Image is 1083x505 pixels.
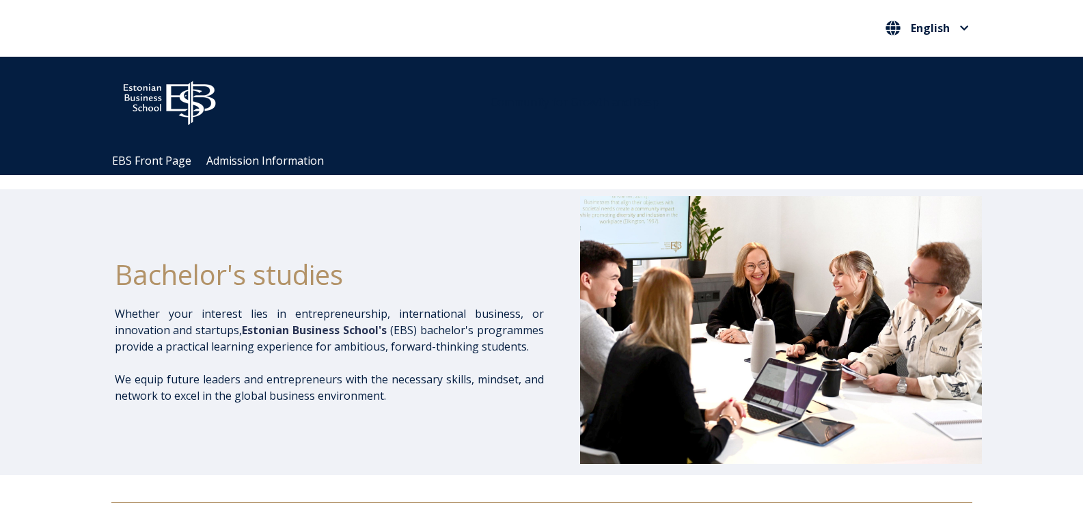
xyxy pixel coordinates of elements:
[206,153,324,168] a: Admission Information
[105,147,993,175] div: Navigation Menu
[882,17,972,39] button: English
[111,70,228,129] img: ebs_logo2016_white
[882,17,972,40] nav: Select your language
[115,305,544,355] p: Whether your interest lies in entrepreneurship, international business, or innovation and startup...
[911,23,950,33] span: English
[242,323,387,338] span: Estonian Business School's
[115,371,544,404] p: We equip future leaders and entrepreneurs with the necessary skills, mindset, and network to exce...
[491,94,659,109] span: Community for Growth and Resp
[580,196,982,464] img: Bachelor's at EBS
[112,153,191,168] a: EBS Front Page
[115,258,544,292] h1: Bachelor's studies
